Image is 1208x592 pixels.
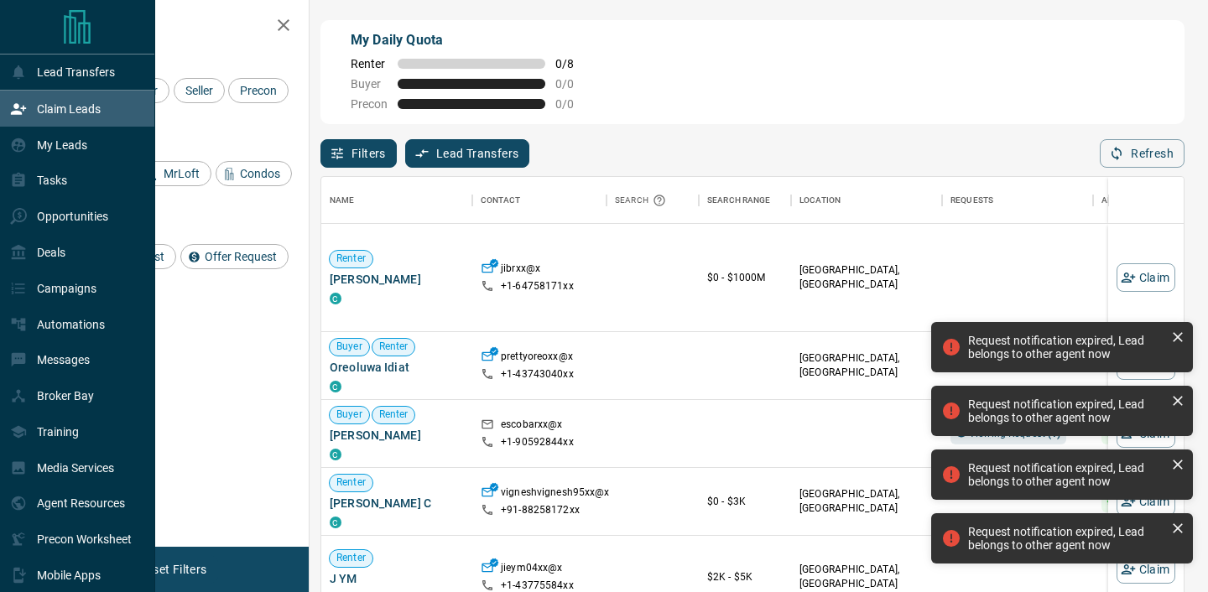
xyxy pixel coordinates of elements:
div: Request notification expired, Lead belongs to other agent now [968,397,1164,424]
span: 0 / 8 [555,57,592,70]
span: Oreoluwa Idiat [330,359,464,376]
div: Requests [942,177,1093,224]
div: Requests [950,177,993,224]
span: [PERSON_NAME] [330,271,464,288]
div: Request notification expired, Lead belongs to other agent now [968,334,1164,361]
span: Renter [372,340,415,354]
p: $0 - $1000M [707,270,783,285]
div: condos.ca [330,449,341,460]
div: Name [321,177,472,224]
div: Contact [472,177,607,224]
div: Condos [216,161,292,186]
p: jieym04xx@x [501,561,562,579]
span: Seller [180,84,219,97]
p: [GEOGRAPHIC_DATA], [GEOGRAPHIC_DATA] [799,487,934,516]
span: [PERSON_NAME] [330,427,464,444]
p: [GEOGRAPHIC_DATA], [GEOGRAPHIC_DATA] [799,563,934,591]
div: Contact [481,177,520,224]
span: Buyer [330,408,369,422]
span: Offer Request [199,250,283,263]
button: Claim [1117,263,1175,292]
span: Precon [351,97,388,111]
div: Offer Request [180,244,289,269]
span: Precon [234,84,283,97]
button: Filters [320,139,397,168]
span: Renter [330,551,372,565]
p: My Daily Quota [351,30,592,50]
p: jibrxx@x [501,262,540,279]
p: prettyoreoxx@x [501,350,573,367]
p: +1- 64758171xx [501,279,574,293]
p: +1- 43743040xx [501,367,574,382]
div: Precon [228,78,289,103]
span: Renter [372,408,415,422]
p: escobarxx@x [501,418,562,435]
p: vigneshvignesh95xx@x [501,486,610,503]
div: Request notification expired, Lead belongs to other agent now [968,461,1164,488]
span: Renter [330,252,372,266]
span: Buyer [330,340,369,354]
h2: Filters [54,17,292,37]
span: Condos [234,167,286,180]
span: 0 / 0 [555,97,592,111]
span: Renter [330,475,372,490]
div: Location [799,177,841,224]
p: [GEOGRAPHIC_DATA], [GEOGRAPHIC_DATA] [799,351,934,380]
button: Lead Transfers [405,139,530,168]
div: Search Range [699,177,791,224]
span: 0 / 0 [555,77,592,91]
div: condos.ca [330,293,341,304]
span: J YM [330,570,464,587]
span: Renter [351,57,388,70]
p: +91- 88258172xx [501,503,580,517]
div: Seller [174,78,225,103]
div: Name [330,177,355,224]
button: Reset Filters [128,555,217,584]
div: Request notification expired, Lead belongs to other agent now [968,525,1164,552]
span: MrLoft [158,167,206,180]
div: condos.ca [330,381,341,392]
div: MrLoft [139,161,211,186]
p: [GEOGRAPHIC_DATA], [GEOGRAPHIC_DATA] [799,263,934,292]
span: Buyer [351,77,388,91]
div: Search [615,177,670,224]
span: [PERSON_NAME] C [330,495,464,512]
p: $0 - $3K [707,494,783,509]
div: Location [791,177,942,224]
p: $2K - $5K [707,569,783,584]
p: +1- 90592844xx [501,435,574,449]
button: Refresh [1100,139,1185,168]
div: condos.ca [330,517,341,528]
div: Search Range [707,177,771,224]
